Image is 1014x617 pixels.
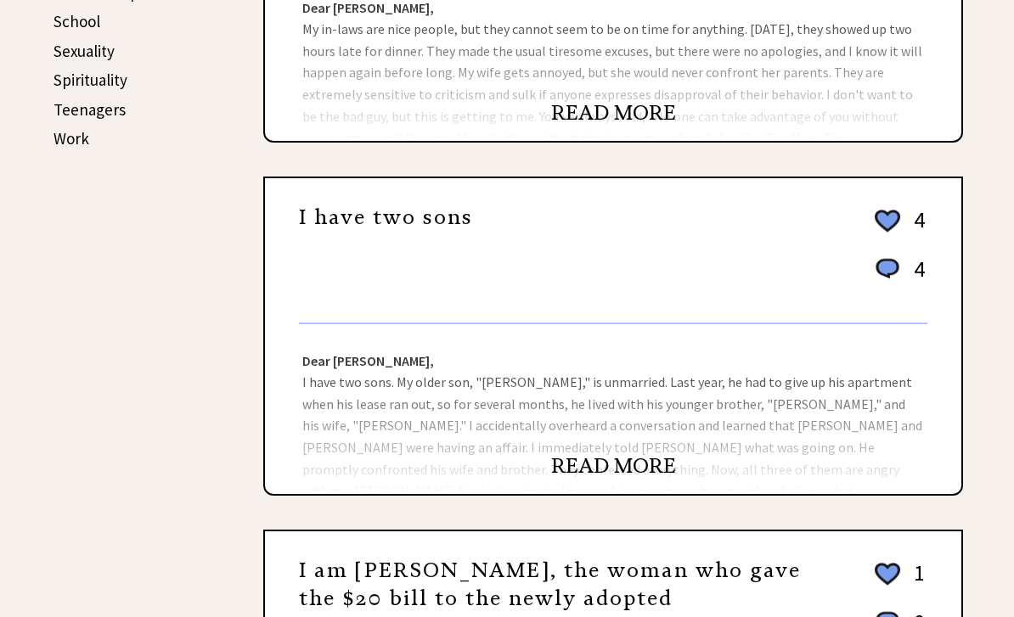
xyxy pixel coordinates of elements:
[551,101,676,126] a: READ MORE
[54,70,127,91] a: Spirituality
[302,353,434,370] strong: Dear [PERSON_NAME],
[54,100,126,121] a: Teenagers
[54,42,115,62] a: Sexuality
[872,207,903,237] img: heart_outline%202.png
[265,325,961,495] div: I have two sons. My older son, "[PERSON_NAME]," is unmarried. Last year, he had to give up his ap...
[551,454,676,480] a: READ MORE
[905,206,926,254] td: 4
[872,256,903,283] img: message_round%201.png
[54,129,89,149] a: Work
[299,205,473,231] a: I have two sons
[54,12,100,32] a: School
[905,255,926,300] td: 4
[905,559,926,607] td: 1
[872,560,903,590] img: heart_outline%202.png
